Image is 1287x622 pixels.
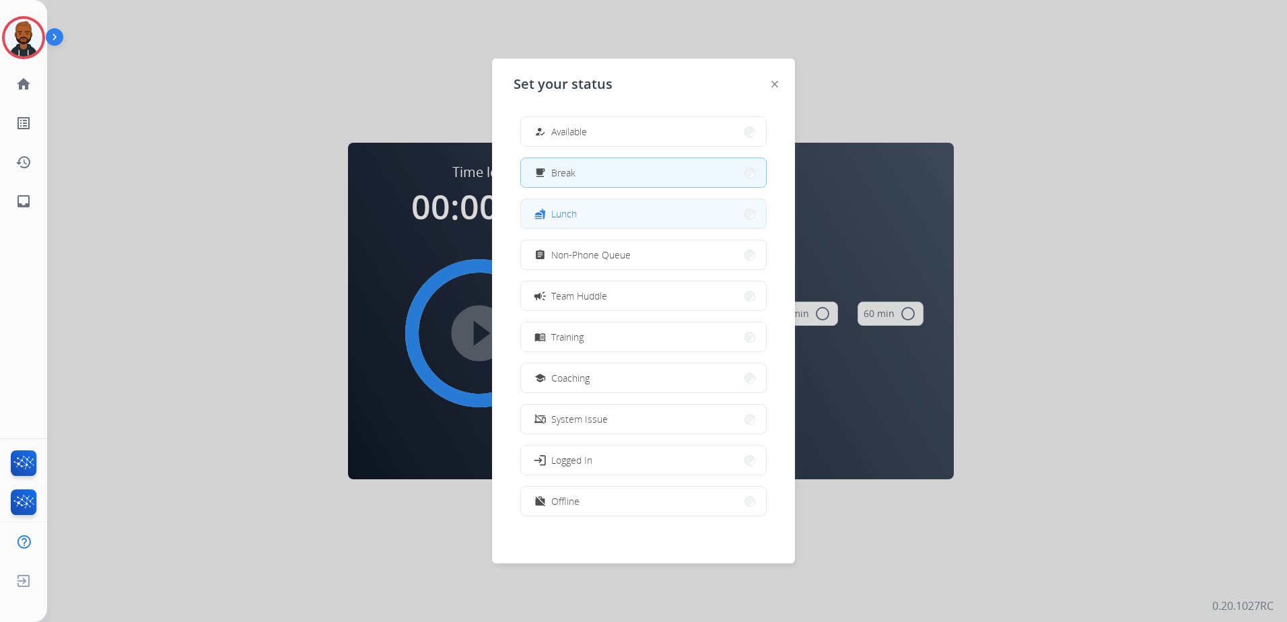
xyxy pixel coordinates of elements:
span: Available [551,125,587,139]
button: Team Huddle [521,281,766,310]
p: 0.20.1027RC [1212,598,1274,614]
mat-icon: home [15,76,32,92]
img: avatar [5,19,42,57]
button: Non-Phone Queue [521,240,766,269]
button: Lunch [521,199,766,228]
span: Lunch [551,207,577,221]
button: Logged In [521,446,766,475]
mat-icon: list_alt [15,115,32,131]
span: Offline [551,494,580,508]
span: Break [551,166,576,180]
button: Offline [521,487,766,516]
mat-icon: school [534,372,546,384]
button: Available [521,117,766,146]
img: close-button [771,81,778,88]
mat-icon: assignment [534,249,546,261]
mat-icon: history [15,154,32,170]
span: System Issue [551,412,608,426]
mat-icon: menu_book [534,331,546,343]
button: Break [521,158,766,187]
mat-icon: login [533,453,547,466]
span: Team Huddle [551,289,607,303]
mat-icon: campaign [533,289,547,302]
mat-icon: how_to_reg [534,126,546,137]
span: Coaching [551,371,590,385]
button: System Issue [521,405,766,434]
mat-icon: fastfood [534,208,546,219]
span: Training [551,330,584,344]
button: Coaching [521,364,766,392]
span: Set your status [514,75,613,94]
mat-icon: free_breakfast [534,167,546,178]
mat-icon: phonelink_off [534,413,546,425]
button: Training [521,322,766,351]
span: Non-Phone Queue [551,248,631,262]
mat-icon: inbox [15,193,32,209]
mat-icon: work_off [534,495,546,507]
span: Logged In [551,453,592,467]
